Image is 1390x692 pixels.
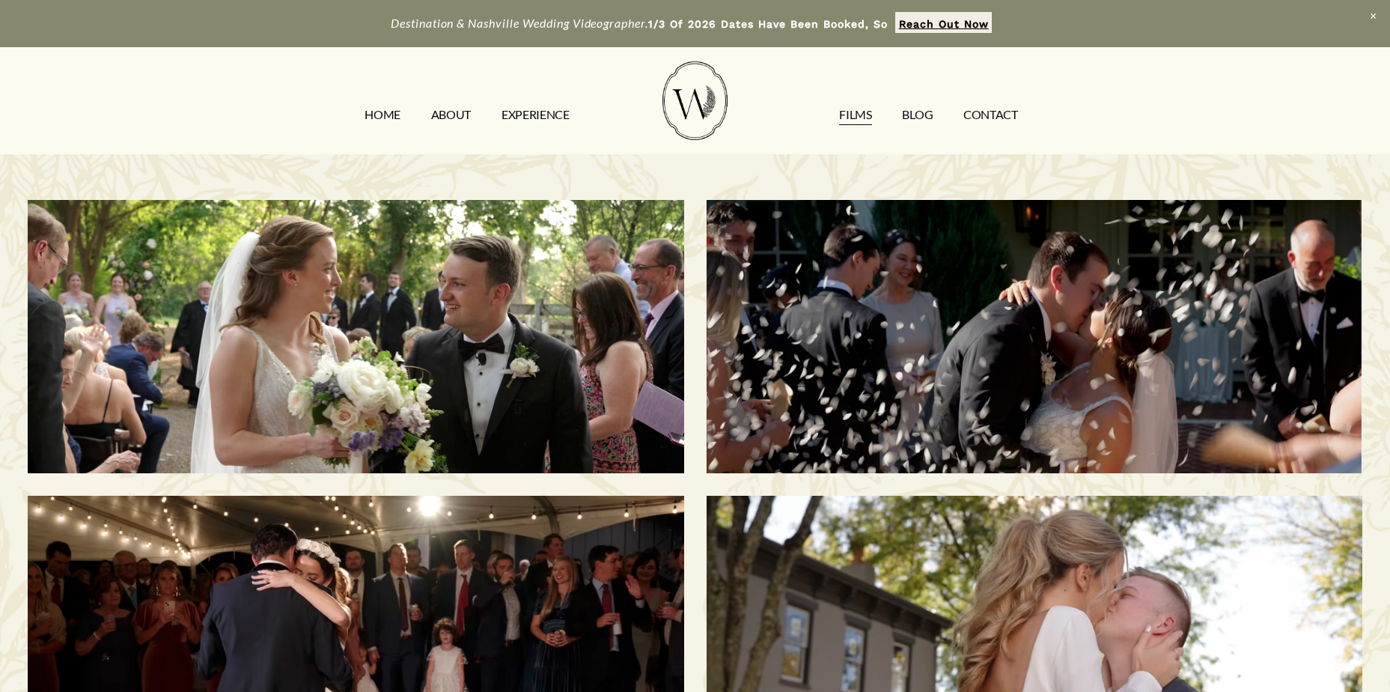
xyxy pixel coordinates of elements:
[365,103,400,127] a: HOME
[502,103,570,127] a: EXPERIENCE
[899,18,989,30] strong: Reach Out Now
[895,12,992,33] a: Reach Out Now
[28,200,683,473] a: Morgan & Tommy | Nashville, TN
[431,103,471,127] a: ABOUT
[662,61,727,140] img: Wild Fern Weddings
[707,200,1362,473] a: Savannah & Tommy | Nashville, TN
[902,103,933,127] a: Blog
[963,103,1018,127] a: CONTACT
[839,103,871,127] a: FILMS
